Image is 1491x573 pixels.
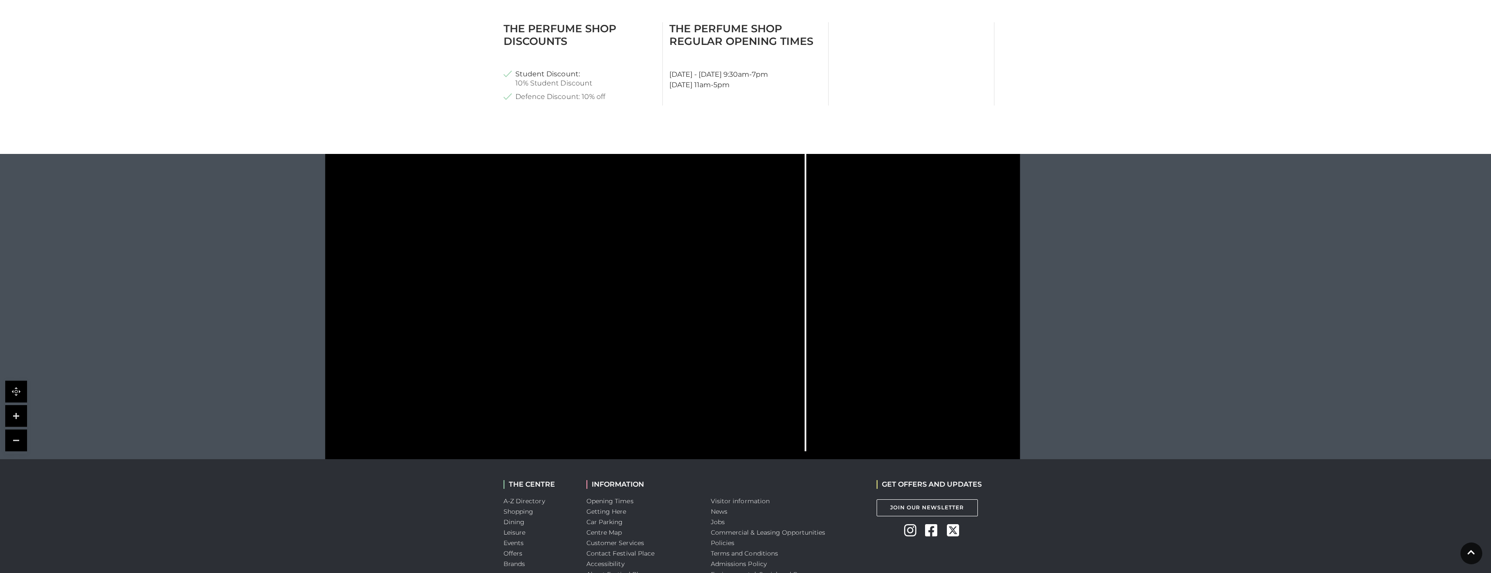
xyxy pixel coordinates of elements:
[586,508,627,515] a: Getting Here
[586,560,624,568] a: Accessibility
[504,549,523,557] a: Offers
[504,22,656,48] h3: The Perfume Shop Discounts
[663,22,829,106] div: [DATE] - [DATE] 9:30am-7pm [DATE] 11am-5pm
[586,518,623,526] a: Car Parking
[504,92,656,101] li: Defence Discount: 10% off
[586,549,655,557] a: Contact Festival Place
[877,480,982,488] h2: GET OFFERS AND UPDATES
[711,539,735,547] a: Policies
[711,497,770,505] a: Visitor information
[515,69,580,78] strong: Student Discount:
[504,497,545,505] a: A-Z Directory
[586,497,634,505] a: Opening Times
[711,508,727,515] a: News
[504,539,524,547] a: Events
[504,529,526,536] a: Leisure
[586,480,698,488] h2: INFORMATION
[504,480,573,488] h2: THE CENTRE
[504,518,525,526] a: Dining
[711,518,725,526] a: Jobs
[877,499,978,516] a: Join Our Newsletter
[504,508,534,515] a: Shopping
[711,529,826,536] a: Commercial & Leasing Opportunities
[711,549,778,557] a: Terms and Conditions
[504,560,525,568] a: Brands
[504,69,656,88] li: 10% Student Discount
[586,529,622,536] a: Centre Map
[586,539,644,547] a: Customer Services
[669,22,822,48] h3: The Perfume Shop Regular Opening Times
[711,560,767,568] a: Admissions Policy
